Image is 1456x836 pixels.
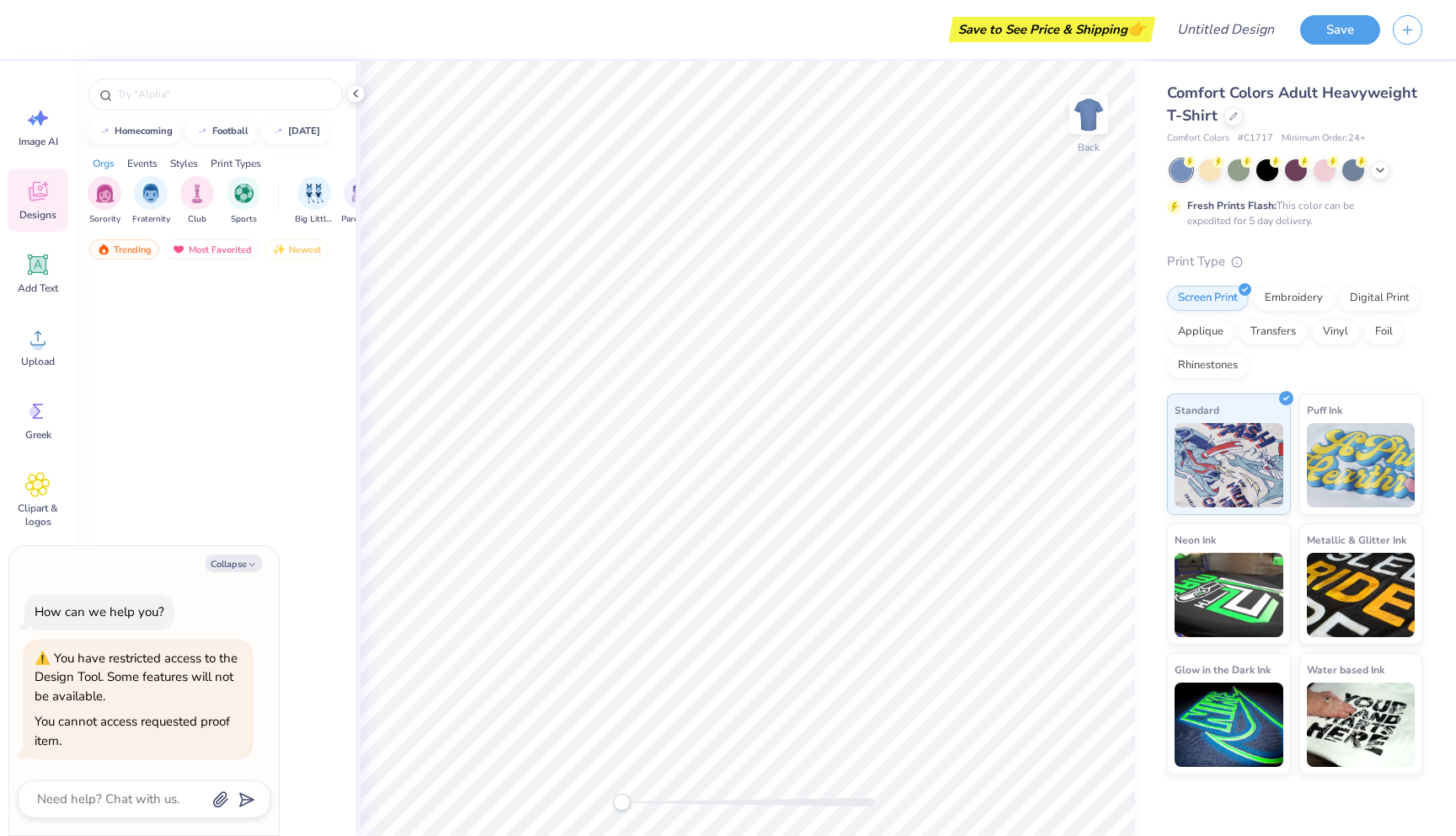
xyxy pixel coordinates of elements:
[1254,286,1334,311] div: Embroidery
[341,176,380,226] div: filter for Parent's Weekend
[295,176,334,226] button: filter button
[21,355,55,368] span: Upload
[1307,661,1384,678] span: Water based Ink
[1175,531,1216,549] span: Neon Ink
[18,281,58,295] span: Add Text
[1300,15,1380,45] button: Save
[305,184,324,203] img: Big Little Reveal Image
[1175,423,1283,507] img: Standard
[115,126,173,136] div: homecoming
[195,126,209,137] img: trend_line.gif
[180,176,214,226] button: filter button
[1307,401,1342,419] span: Puff Ink
[1175,661,1271,678] span: Glow in the Dark Ink
[1164,13,1287,46] input: Untitled Design
[97,244,110,255] img: trending.gif
[132,176,170,226] button: filter button
[1175,683,1283,767] img: Glow in the Dark Ink
[212,126,249,136] div: football
[1167,353,1249,378] div: Rhinestones
[35,713,230,749] div: You cannot access requested proof item.
[89,239,159,260] div: Trending
[231,213,257,226] span: Sports
[1307,531,1406,549] span: Metallic & Glitter Ink
[272,244,286,255] img: newest.gif
[186,119,256,144] button: football
[1072,98,1105,131] img: Back
[127,156,158,171] div: Events
[1187,198,1394,228] div: This color can be expedited for 5 day delivery.
[98,126,111,137] img: trend_line.gif
[295,176,334,226] div: filter for Big Little Reveal
[288,126,320,136] div: halloween
[295,213,334,226] span: Big Little Reveal
[170,156,198,171] div: Styles
[1175,553,1283,637] img: Neon Ink
[271,126,285,137] img: trend_line.gif
[234,184,254,203] img: Sports Image
[1167,252,1422,271] div: Print Type
[351,184,371,203] img: Parent's Weekend Image
[1238,131,1273,146] span: # C1717
[227,176,260,226] button: filter button
[35,603,164,620] div: How can we help you?
[1239,319,1307,345] div: Transfers
[116,86,332,103] input: Try "Alpha"
[613,794,630,811] div: Accessibility label
[206,555,262,572] button: Collapse
[1175,401,1219,419] span: Standard
[19,208,56,222] span: Designs
[1307,683,1416,767] img: Water based Ink
[10,501,66,528] span: Clipart & logos
[172,244,185,255] img: most_fav.gif
[1167,319,1234,345] div: Applique
[164,239,260,260] div: Most Favorited
[142,184,160,203] img: Fraternity Image
[262,119,328,144] button: [DATE]
[93,156,115,171] div: Orgs
[1078,140,1100,155] div: Back
[35,650,238,705] div: You have restricted access to the Design Tool. Some features will not be available.
[132,176,170,226] div: filter for Fraternity
[95,184,115,203] img: Sorority Image
[1167,286,1249,311] div: Screen Print
[25,428,51,442] span: Greek
[1167,131,1229,146] span: Comfort Colors
[89,213,120,226] span: Sorority
[188,213,206,226] span: Club
[19,135,58,148] span: Image AI
[341,213,380,226] span: Parent's Weekend
[1167,83,1417,126] span: Comfort Colors Adult Heavyweight T-Shirt
[88,119,180,144] button: homecoming
[180,176,214,226] div: filter for Club
[1127,19,1146,39] span: 👉
[1282,131,1366,146] span: Minimum Order: 24 +
[88,176,121,226] div: filter for Sorority
[1364,319,1404,345] div: Foil
[1312,319,1359,345] div: Vinyl
[1307,553,1416,637] img: Metallic & Glitter Ink
[265,239,329,260] div: Newest
[953,17,1151,42] div: Save to See Price & Shipping
[1307,423,1416,507] img: Puff Ink
[88,176,121,226] button: filter button
[1339,286,1421,311] div: Digital Print
[211,156,261,171] div: Print Types
[132,213,170,226] span: Fraternity
[227,176,260,226] div: filter for Sports
[341,176,380,226] button: filter button
[1187,199,1277,212] strong: Fresh Prints Flash:
[188,184,206,203] img: Club Image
